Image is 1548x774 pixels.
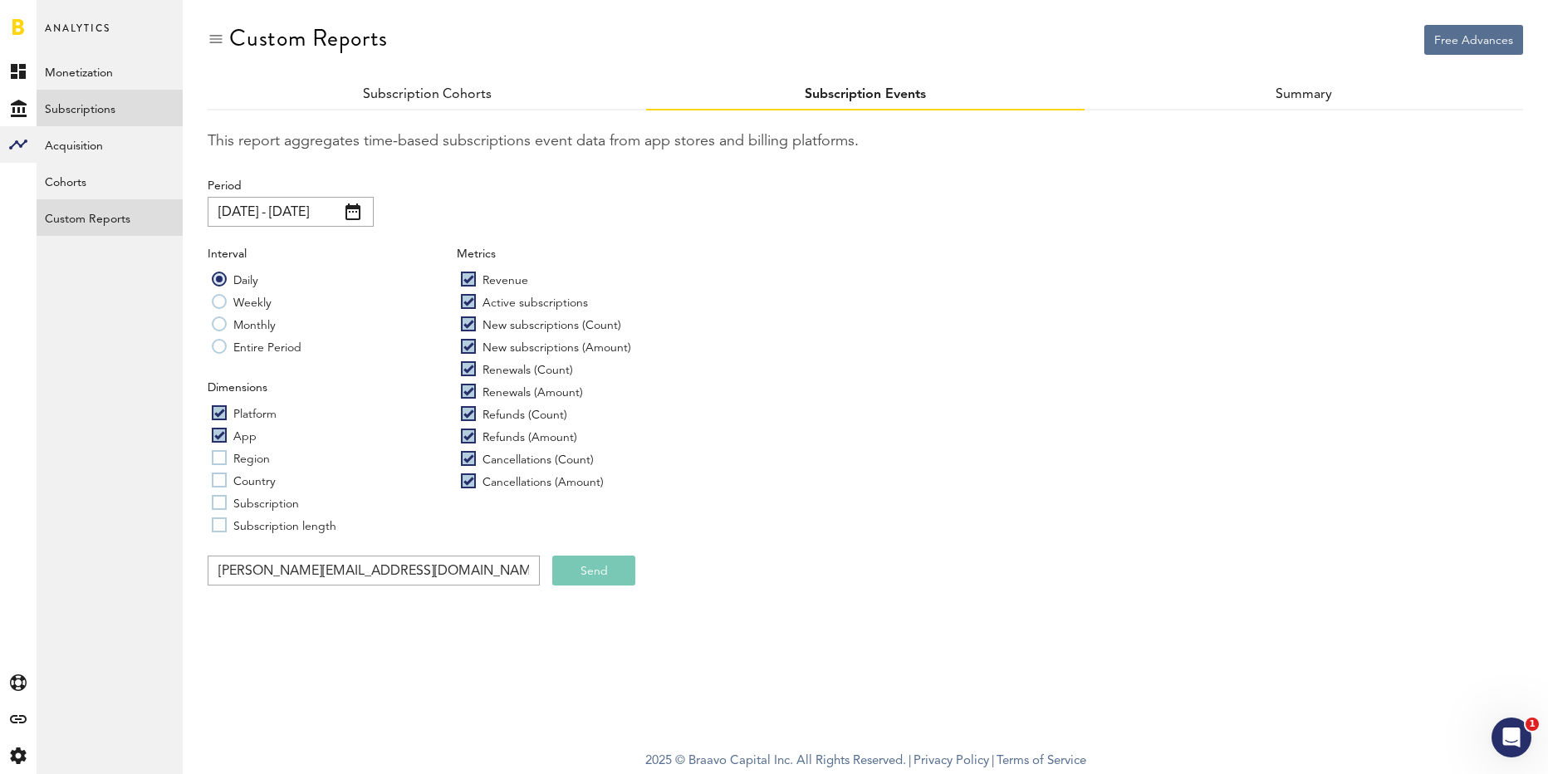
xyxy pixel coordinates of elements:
[212,427,257,443] label: App
[37,126,183,163] a: Acquisition
[483,477,604,488] span: Cancellations (Amount)
[997,755,1086,767] a: Terms of Service
[1424,25,1523,55] button: Free Advances
[212,338,301,355] label: Entire Period
[208,131,1523,153] div: This report aggregates time-based subscriptions event data from app stores and billing platforms.
[1492,718,1531,757] iframe: Intercom live chat
[1276,88,1332,101] a: Summary
[212,494,299,511] label: Subscription
[208,246,247,262] label: Interval
[212,316,276,332] label: Monthly
[212,517,336,533] label: Subscription length
[483,409,567,421] span: Refunds (Count)
[457,246,496,262] label: Metrics
[37,53,183,90] a: Monetization
[212,293,272,310] label: Weekly
[208,556,540,585] input: Email
[483,432,577,443] span: Refunds (Amount)
[37,90,183,126] a: Subscriptions
[229,25,388,51] div: Custom Reports
[483,365,573,376] span: Renewals (Count)
[483,320,621,331] span: New subscriptions (Count)
[483,275,528,287] span: Revenue
[1526,718,1539,731] span: 1
[645,749,906,774] span: 2025 © Braavo Capital Inc. All Rights Reserved.
[208,380,267,396] label: Dimensions
[212,404,277,421] label: Platform
[208,178,242,194] label: Period
[363,88,492,101] a: Subscription Cohorts
[805,88,926,101] a: Subscription Events
[37,199,183,236] a: Custom Reports
[483,454,594,466] span: Cancellations (Count)
[552,556,635,585] button: Send
[914,755,989,767] a: Privacy Policy
[212,449,270,466] label: Region
[483,342,631,354] span: New subscriptions (Amount)
[212,271,258,287] label: Daily
[33,12,93,27] span: Support
[37,163,183,199] a: Cohorts
[212,472,276,488] label: Country
[45,18,110,53] span: Analytics
[483,297,588,309] span: Active subscriptions
[483,387,583,399] span: Renewals (Amount)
